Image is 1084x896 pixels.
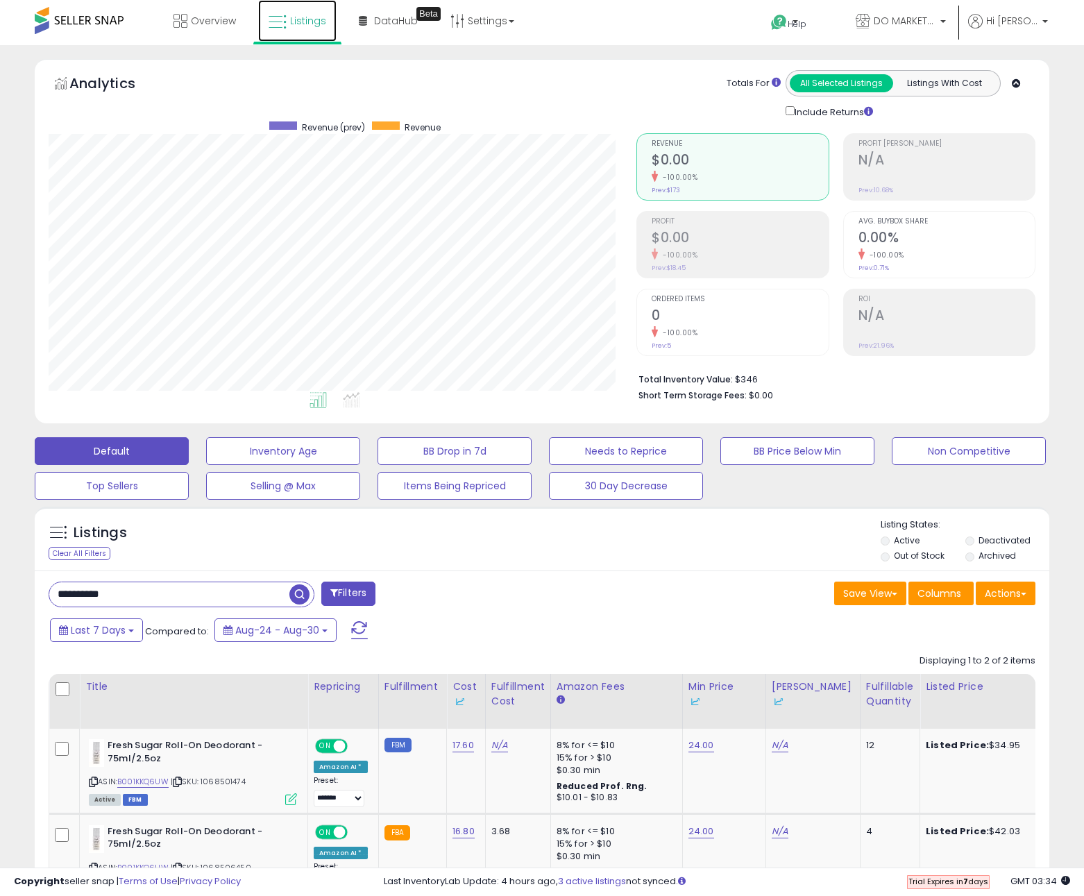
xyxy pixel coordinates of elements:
[123,794,148,806] span: FBM
[652,307,829,326] h2: 0
[658,328,697,338] small: -100.00%
[206,472,360,500] button: Selling @ Max
[892,437,1046,465] button: Non Competitive
[770,14,788,31] i: Get Help
[858,218,1035,226] span: Avg. Buybox Share
[926,679,1046,694] div: Listed Price
[557,850,672,863] div: $0.30 min
[790,74,893,92] button: All Selected Listings
[235,623,319,637] span: Aug-24 - Aug-30
[384,825,410,840] small: FBA
[557,792,672,804] div: $10.01 - $10.83
[1010,874,1070,888] span: 2025-09-8 03:34 GMT
[652,140,829,148] span: Revenue
[35,437,189,465] button: Default
[557,679,677,694] div: Amazon Fees
[866,679,914,709] div: Fulfillable Quantity
[788,18,806,30] span: Help
[346,826,368,838] span: OFF
[772,695,786,709] img: InventoryLab Logo
[171,776,246,787] span: | SKU: 1068501474
[688,694,760,709] div: Some or all of the values in this column are provided from Inventory Lab.
[926,739,1041,752] div: $34.95
[772,679,854,709] div: [PERSON_NAME]
[557,764,672,777] div: $0.30 min
[881,518,1049,532] p: Listing States:
[89,739,297,804] div: ASIN:
[963,876,968,887] b: 7
[858,140,1035,148] span: Profit [PERSON_NAME]
[749,389,773,402] span: $0.00
[638,370,1025,387] li: $346
[321,582,375,606] button: Filters
[976,582,1035,605] button: Actions
[858,341,894,350] small: Prev: 21.96%
[688,679,760,709] div: Min Price
[50,618,143,642] button: Last 7 Days
[772,825,788,838] a: N/A
[557,780,647,792] b: Reduced Prof. Rng.
[908,876,988,887] span: Trial Expires in days
[108,739,276,768] b: Fresh Sugar Roll-On Deodorant - 75ml/2.5oz
[89,739,104,767] img: 21Zk7-ibinL._SL40_.jpg
[834,582,906,605] button: Save View
[772,738,788,752] a: N/A
[772,694,854,709] div: Some or all of the values in this column are provided from Inventory Lab.
[69,74,162,96] h5: Analytics
[416,7,441,21] div: Tooltip anchor
[314,679,373,694] div: Repricing
[638,389,747,401] b: Short Term Storage Fees:
[384,679,441,694] div: Fulfillment
[405,121,441,133] span: Revenue
[652,152,829,171] h2: $0.00
[35,472,189,500] button: Top Sellers
[549,472,703,500] button: 30 Day Decrease
[917,586,961,600] span: Columns
[866,825,909,838] div: 4
[49,547,110,560] div: Clear All Filters
[191,14,236,28] span: Overview
[214,618,337,642] button: Aug-24 - Aug-30
[557,752,672,764] div: 15% for > $10
[14,874,65,888] strong: Copyright
[314,776,368,807] div: Preset:
[652,296,829,303] span: Ordered Items
[119,874,178,888] a: Terms of Use
[491,825,540,838] div: 3.68
[314,847,368,859] div: Amazon AI *
[658,250,697,260] small: -100.00%
[688,695,702,709] img: InventoryLab Logo
[180,874,241,888] a: Privacy Policy
[316,826,334,838] span: ON
[865,250,904,260] small: -100.00%
[926,825,989,838] b: Listed Price:
[145,625,209,638] span: Compared to:
[71,623,126,637] span: Last 7 Days
[638,373,733,385] b: Total Inventory Value:
[892,74,996,92] button: Listings With Cost
[688,738,714,752] a: 24.00
[557,694,565,707] small: Amazon Fees.
[858,264,889,272] small: Prev: 0.71%
[775,103,890,119] div: Include Returns
[452,694,480,709] div: Some or all of the values in this column are provided from Inventory Lab.
[652,264,686,272] small: Prev: $18.45
[85,679,302,694] div: Title
[314,761,368,773] div: Amazon AI *
[89,794,121,806] span: All listings currently available for purchase on Amazon
[986,14,1038,28] span: Hi [PERSON_NAME]
[652,186,680,194] small: Prev: $173
[760,3,833,45] a: Help
[316,741,334,752] span: ON
[452,679,480,709] div: Cost
[968,14,1048,45] a: Hi [PERSON_NAME]
[926,825,1041,838] div: $42.03
[727,77,781,90] div: Totals For
[117,776,169,788] a: B001KKQ6UW
[557,739,672,752] div: 8% for <= $10
[14,875,241,888] div: seller snap | |
[908,582,974,605] button: Columns
[378,437,532,465] button: BB Drop in 7d
[374,14,418,28] span: DataHub
[658,172,697,183] small: -100.00%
